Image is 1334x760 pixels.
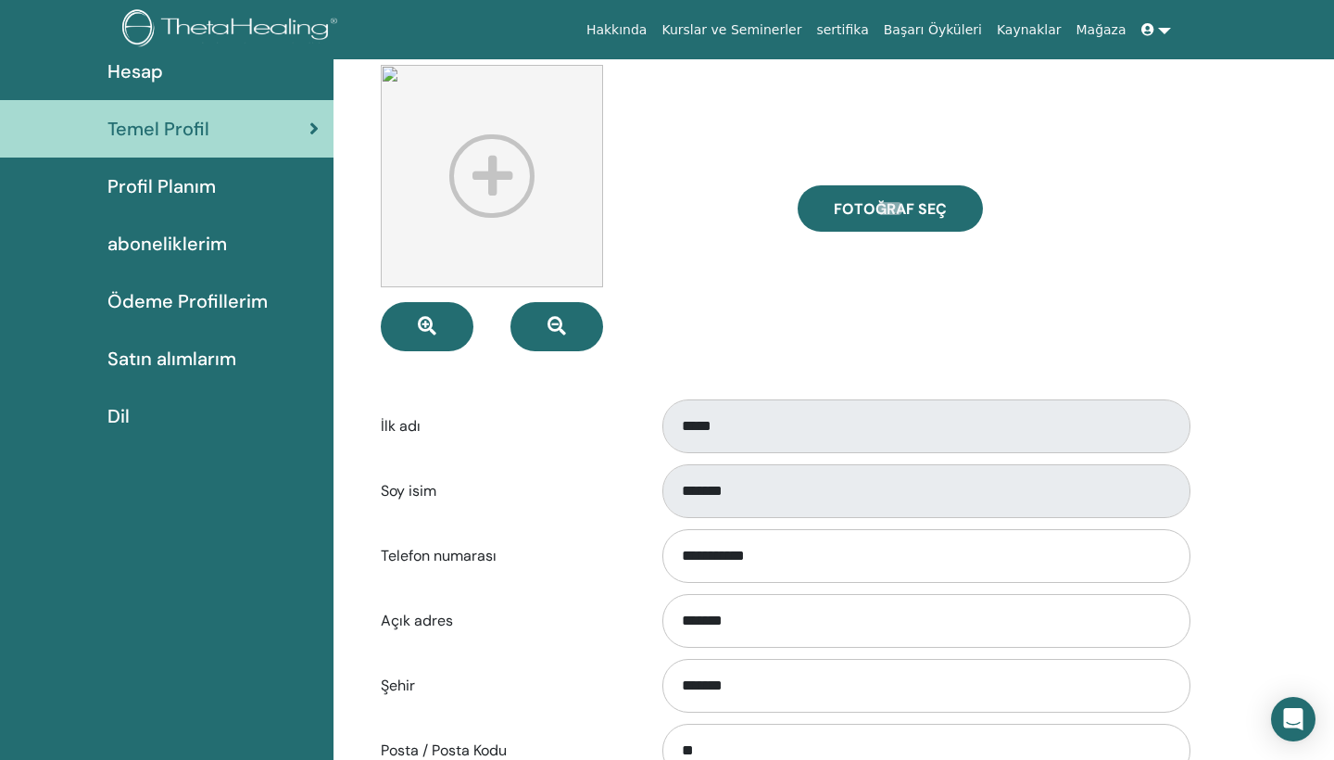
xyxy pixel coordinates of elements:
[107,115,209,143] span: Temel Profil
[381,65,603,287] img: profile
[367,474,645,509] label: Soy isim
[834,199,947,219] span: Fotoğraf seç
[122,9,344,51] img: logo.png
[989,13,1069,47] a: Kaynaklar
[1271,697,1315,741] div: Open Intercom Messenger
[1068,13,1133,47] a: Mağaza
[107,345,236,373] span: Satın alımlarım
[579,13,655,47] a: Hakkında
[107,287,268,315] span: Ödeme Profillerim
[809,13,875,47] a: sertifika
[107,230,227,258] span: aboneliklerim
[367,409,645,444] label: İlk adı
[367,538,645,574] label: Telefon numarası
[878,202,902,215] input: Fotoğraf seç
[107,172,216,200] span: Profil Planım
[107,402,130,430] span: Dil
[654,13,809,47] a: Kurslar ve Seminerler
[367,603,645,639] label: Açık adres
[107,57,163,85] span: Hesap
[367,668,645,703] label: Şehir
[876,13,989,47] a: Başarı Öyküleri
